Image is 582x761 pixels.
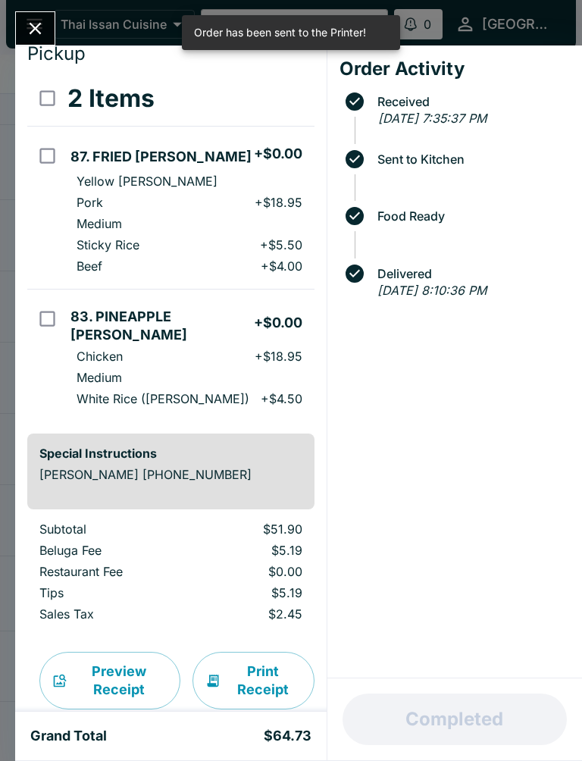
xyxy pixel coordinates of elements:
[203,543,302,558] p: $5.19
[27,71,314,421] table: orders table
[192,652,314,709] button: Print Receipt
[27,521,314,628] table: orders table
[254,314,302,332] h5: + $0.00
[255,195,302,210] p: + $18.95
[203,606,302,622] p: $2.45
[77,258,102,274] p: Beef
[77,391,249,406] p: White Rice ([PERSON_NAME])
[39,467,302,482] p: [PERSON_NAME] [PHONE_NUMBER]
[16,12,55,45] button: Close
[30,727,107,745] h5: Grand Total
[39,585,179,600] p: Tips
[255,349,302,364] p: + $18.95
[339,58,570,80] h4: Order Activity
[70,148,252,166] h5: 87. FRIED [PERSON_NAME]
[39,652,180,709] button: Preview Receipt
[77,349,123,364] p: Chicken
[39,446,302,461] h6: Special Instructions
[27,42,86,64] span: Pickup
[39,564,179,579] p: Restaurant Fee
[77,174,217,189] p: Yellow [PERSON_NAME]
[77,237,139,252] p: Sticky Rice
[370,95,570,108] span: Received
[370,209,570,223] span: Food Ready
[203,564,302,579] p: $0.00
[370,152,570,166] span: Sent to Kitchen
[67,83,155,114] h3: 2 Items
[377,283,487,298] em: [DATE] 8:10:36 PM
[39,521,179,537] p: Subtotal
[203,585,302,600] p: $5.19
[39,543,179,558] p: Beluga Fee
[203,521,302,537] p: $51.90
[370,267,570,280] span: Delivered
[260,237,302,252] p: + $5.50
[77,370,122,385] p: Medium
[194,20,366,45] div: Order has been sent to the Printer!
[261,391,302,406] p: + $4.50
[77,195,103,210] p: Pork
[261,258,302,274] p: + $4.00
[254,145,302,163] h5: + $0.00
[70,308,253,344] h5: 83. PINEAPPLE [PERSON_NAME]
[77,216,122,231] p: Medium
[378,111,487,126] em: [DATE] 7:35:37 PM
[39,606,179,622] p: Sales Tax
[264,727,311,745] h5: $64.73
